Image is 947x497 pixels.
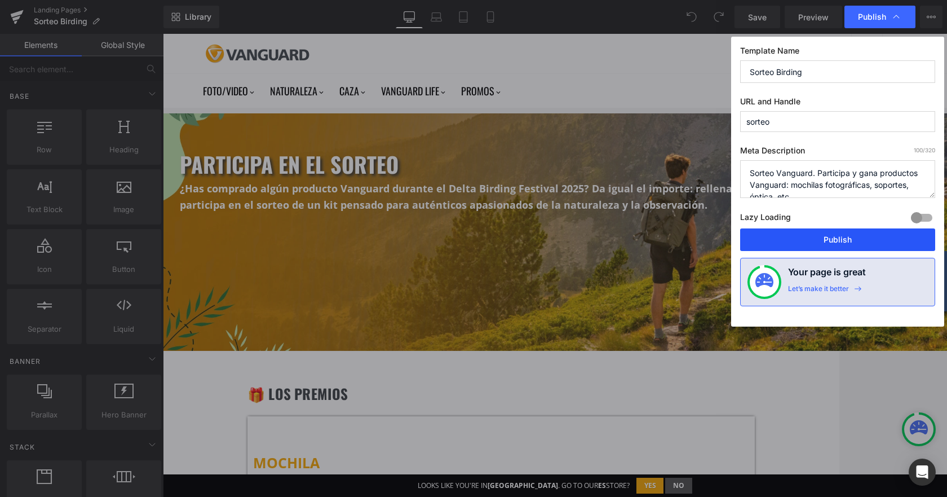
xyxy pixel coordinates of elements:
a: Caza [176,50,204,64]
span: 0 [733,7,742,16]
span: a igual el importe [436,148,527,161]
div: Looks like you're in . Go to our store? [255,447,467,457]
label: Meta Description [740,146,935,160]
a: Naturaleza [107,50,162,64]
strong: es [435,447,443,456]
span: ¿Has comprado algún producto Vanguard durante el Delta Birding Festival 2025? D [17,148,436,161]
span: /320 [914,147,935,153]
span: Publish [858,12,886,22]
a: Promos [298,50,339,64]
a: Vanguard Life [218,50,284,64]
label: Lazy Loading [740,210,791,228]
label: URL and Handle [740,96,935,111]
button: Yes [473,444,501,460]
span: 100 [914,147,923,153]
img: Vanguard España [40,8,148,31]
button: Publish [740,228,935,251]
input: buscar en nuestra tienda [570,46,723,68]
img: onboarding-status.svg [755,273,773,291]
a: Foto/Video [40,50,93,64]
div: Let’s make it better [788,284,849,299]
label: Template Name [740,46,935,60]
h4: Your page is great [788,265,866,284]
div: Open Intercom Messenger [909,459,936,486]
textarea: Sorteo Vanguard. Participa y gana productos Vanguard: mochilas fotográficas, soportes, óptica, etc. [740,160,935,198]
div: Reviews [764,237,775,269]
button: No [502,444,529,460]
span: participa en el sorteo [17,115,236,146]
strong: [GEOGRAPHIC_DATA] [325,447,395,456]
span: : rellena el formulario y participa en el sorteo de un kit pensado para auténticos apasionados de... [17,148,648,178]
